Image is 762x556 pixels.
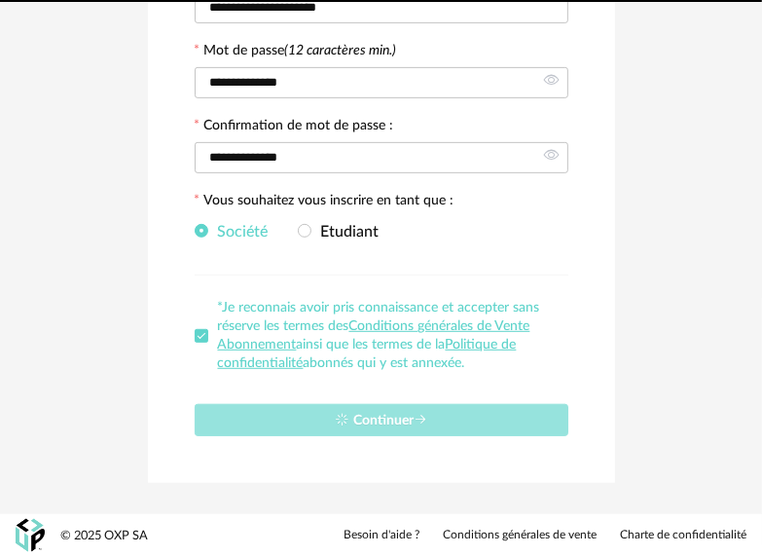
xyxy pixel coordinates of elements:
label: Vous souhaitez vous inscrire en tant que : [195,194,454,211]
label: Mot de passe [204,44,397,57]
a: Charte de confidentialité [620,528,746,543]
label: Confirmation de mot de passe : [195,119,394,136]
a: Conditions générales de vente [443,528,597,543]
i: (12 caractères min.) [285,44,397,57]
div: © 2025 OXP SA [60,528,148,544]
a: Besoin d'aide ? [344,528,419,543]
span: Société [208,224,269,240]
a: Politique de confidentialité [218,338,517,370]
span: *Je reconnais avoir pris connaissance et accepter sans réserve les termes des ainsi que les terme... [218,301,540,370]
img: OXP [16,519,45,553]
a: Conditions générales de Vente Abonnement [218,319,530,352]
span: Etudiant [311,224,380,240]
